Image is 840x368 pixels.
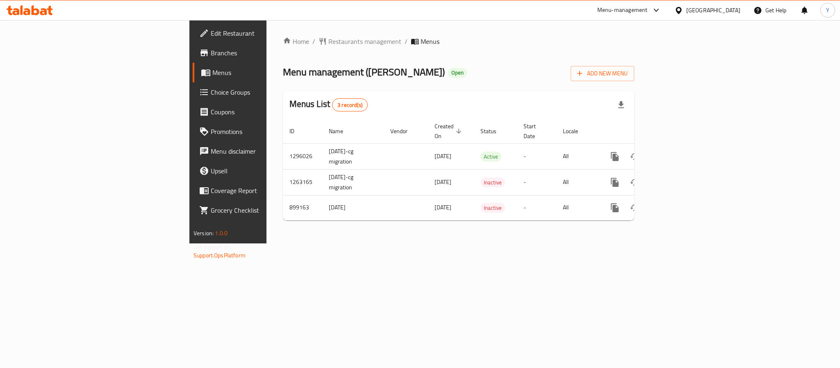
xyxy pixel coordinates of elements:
[405,36,407,46] li: /
[211,87,323,97] span: Choice Groups
[193,23,330,43] a: Edit Restaurant
[524,121,546,141] span: Start Date
[193,242,231,252] span: Get support on:
[517,169,556,195] td: -
[211,48,323,58] span: Branches
[435,121,464,141] span: Created On
[322,195,384,220] td: [DATE]
[193,122,330,141] a: Promotions
[211,186,323,195] span: Coverage Report
[215,228,228,239] span: 1.0.0
[289,98,368,111] h2: Menus List
[211,127,323,136] span: Promotions
[322,143,384,169] td: [DATE]-cg migration
[625,173,644,192] button: Change Status
[193,228,214,239] span: Version:
[556,143,599,169] td: All
[605,173,625,192] button: more
[480,178,505,187] span: Inactive
[599,119,690,144] th: Actions
[605,198,625,218] button: more
[212,68,323,77] span: Menus
[211,28,323,38] span: Edit Restaurant
[193,161,330,181] a: Upsell
[328,36,401,46] span: Restaurants management
[283,63,445,81] span: Menu management ( [PERSON_NAME] )
[448,68,467,78] div: Open
[826,6,829,15] span: Y
[193,43,330,63] a: Branches
[577,68,628,79] span: Add New Menu
[283,36,634,46] nav: breadcrumb
[319,36,401,46] a: Restaurants management
[289,126,305,136] span: ID
[193,82,330,102] a: Choice Groups
[556,195,599,220] td: All
[480,126,507,136] span: Status
[211,107,323,117] span: Coupons
[686,6,740,15] div: [GEOGRAPHIC_DATA]
[480,152,501,161] span: Active
[329,126,354,136] span: Name
[211,205,323,215] span: Grocery Checklist
[193,200,330,220] a: Grocery Checklist
[517,143,556,169] td: -
[571,66,634,81] button: Add New Menu
[193,102,330,122] a: Coupons
[625,147,644,166] button: Change Status
[193,250,246,261] a: Support.OpsPlatform
[480,177,505,187] div: Inactive
[625,198,644,218] button: Change Status
[480,203,505,213] span: Inactive
[332,101,367,109] span: 3 record(s)
[193,141,330,161] a: Menu disclaimer
[193,181,330,200] a: Coverage Report
[448,69,467,76] span: Open
[322,169,384,195] td: [DATE]-cg migration
[605,147,625,166] button: more
[390,126,418,136] span: Vendor
[283,119,690,220] table: enhanced table
[211,146,323,156] span: Menu disclaimer
[193,63,330,82] a: Menus
[435,151,451,161] span: [DATE]
[517,195,556,220] td: -
[435,202,451,213] span: [DATE]
[435,177,451,187] span: [DATE]
[332,98,368,111] div: Total records count
[563,126,589,136] span: Locale
[611,95,631,115] div: Export file
[211,166,323,176] span: Upsell
[556,169,599,195] td: All
[421,36,439,46] span: Menus
[597,5,648,15] div: Menu-management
